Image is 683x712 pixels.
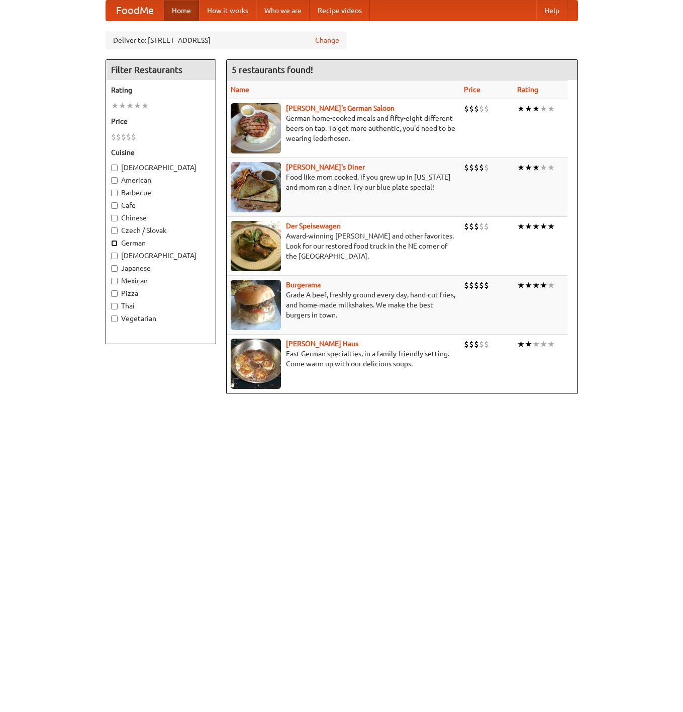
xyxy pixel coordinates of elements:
[479,339,484,350] li: $
[231,231,456,261] p: Award-winning [PERSON_NAME] and other favorites. Look for our restored food truck in the NE corne...
[111,190,118,196] input: Barbecue
[111,315,118,322] input: Vegetarian
[111,253,118,259] input: [DEMOGRAPHIC_DATA]
[464,280,469,291] li: $
[286,222,341,230] b: Der Speisewagen
[126,100,134,111] li: ★
[532,103,540,114] li: ★
[111,278,118,284] input: Mexican
[469,162,474,173] li: $
[464,103,469,114] li: $
[479,162,484,173] li: $
[231,221,281,271] img: speisewagen.jpg
[231,280,281,330] img: burgerama.jpg
[286,281,321,289] a: Burgerama
[231,339,281,389] img: kohlhaus.jpg
[517,280,525,291] li: ★
[111,177,118,184] input: American
[111,276,211,286] label: Mexican
[164,1,199,21] a: Home
[525,103,532,114] li: ★
[464,221,469,232] li: $
[111,131,116,142] li: $
[231,113,456,143] p: German home-cooked meals and fifty-eight different beers on tap. To get more authentic, you'd nee...
[525,280,532,291] li: ★
[469,339,474,350] li: $
[540,162,547,173] li: ★
[525,162,532,173] li: ★
[469,221,474,232] li: $
[106,31,347,49] div: Deliver to: [STREET_ADDRESS]
[231,172,456,192] p: Food like mom cooked, if you grew up in [US_STATE] and mom ran a diner. Try our blue plate special!
[474,103,479,114] li: $
[141,100,149,111] li: ★
[111,85,211,95] h5: Rating
[517,86,538,94] a: Rating
[111,263,211,273] label: Japanese
[111,238,211,248] label: German
[111,202,118,209] input: Cafe
[111,165,118,171] input: [DEMOGRAPHIC_DATA]
[111,163,211,173] label: [DEMOGRAPHIC_DATA]
[484,221,489,232] li: $
[474,162,479,173] li: $
[517,221,525,232] li: ★
[484,162,489,173] li: $
[532,280,540,291] li: ★
[547,280,555,291] li: ★
[479,221,484,232] li: $
[532,162,540,173] li: ★
[121,131,126,142] li: $
[517,339,525,350] li: ★
[286,340,358,348] a: [PERSON_NAME] Haus
[484,339,489,350] li: $
[131,131,136,142] li: $
[111,288,211,298] label: Pizza
[111,225,211,235] label: Czech / Slovak
[540,339,547,350] li: ★
[119,100,126,111] li: ★
[111,215,118,221] input: Chinese
[525,221,532,232] li: ★
[479,280,484,291] li: $
[484,103,489,114] li: $
[547,162,555,173] li: ★
[111,303,118,309] input: Thai
[540,280,547,291] li: ★
[111,116,211,126] h5: Price
[310,1,370,21] a: Recipe videos
[315,35,339,45] a: Change
[517,103,525,114] li: ★
[199,1,256,21] a: How it works
[464,339,469,350] li: $
[547,103,555,114] li: ★
[540,221,547,232] li: ★
[547,221,555,232] li: ★
[111,200,211,210] label: Cafe
[231,349,456,369] p: East German specialties, in a family-friendly setting. Come warm up with our delicious soups.
[469,103,474,114] li: $
[111,213,211,223] label: Chinese
[231,290,456,320] p: Grade A beef, freshly ground every day, hand-cut fries, and home-made milkshakes. We make the bes...
[479,103,484,114] li: $
[474,221,479,232] li: $
[532,339,540,350] li: ★
[484,280,489,291] li: $
[536,1,567,21] a: Help
[116,131,121,142] li: $
[547,339,555,350] li: ★
[532,221,540,232] li: ★
[464,162,469,173] li: $
[464,86,480,94] a: Price
[525,339,532,350] li: ★
[111,240,118,247] input: German
[286,104,395,112] a: [PERSON_NAME]'s German Saloon
[111,313,211,324] label: Vegetarian
[256,1,310,21] a: Who we are
[231,162,281,212] img: sallys.jpg
[111,100,119,111] li: ★
[286,163,365,171] b: [PERSON_NAME]'s Diner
